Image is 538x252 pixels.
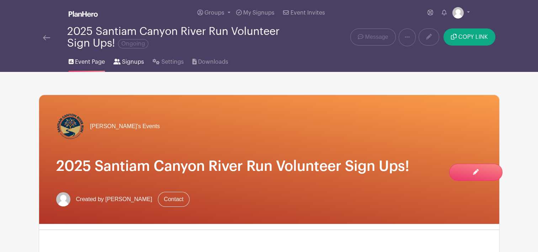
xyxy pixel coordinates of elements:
[76,195,152,204] span: Created by [PERSON_NAME]
[458,34,488,40] span: COPY LINK
[69,49,105,72] a: Event Page
[90,122,160,131] span: [PERSON_NAME]'s Events
[67,26,298,49] div: 2025 Santiam Canyon River Run Volunteer Sign Ups!
[291,10,325,16] span: Event Invites
[161,58,184,66] span: Settings
[113,49,144,72] a: Signups
[56,158,482,175] h1: 2025 Santiam Canyon River Run Volunteer Sign Ups!
[153,49,183,72] a: Settings
[122,58,144,66] span: Signups
[365,33,388,41] span: Message
[75,58,105,66] span: Event Page
[56,192,70,206] img: default-ce2991bfa6775e67f084385cd625a349d9dcbb7a52a09fb2fda1e96e2d18dcdb.png
[118,39,148,48] span: Ongoing
[69,11,98,17] img: logo_white-6c42ec7e38ccf1d336a20a19083b03d10ae64f83f12c07503d8b9e83406b4c7d.svg
[243,10,275,16] span: My Signups
[350,28,395,46] a: Message
[158,192,190,207] a: Contact
[198,58,228,66] span: Downloads
[43,35,50,40] img: back-arrow-29a5d9b10d5bd6ae65dc969a981735edf675c4d7a1fe02e03b50dbd4ba3cdb55.svg
[192,49,228,72] a: Downloads
[452,7,464,19] img: default-ce2991bfa6775e67f084385cd625a349d9dcbb7a52a09fb2fda1e96e2d18dcdb.png
[56,112,85,141] img: Santiam%20Canyon%20River%20Run%20logo-01.png
[204,10,224,16] span: Groups
[443,28,495,46] button: COPY LINK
